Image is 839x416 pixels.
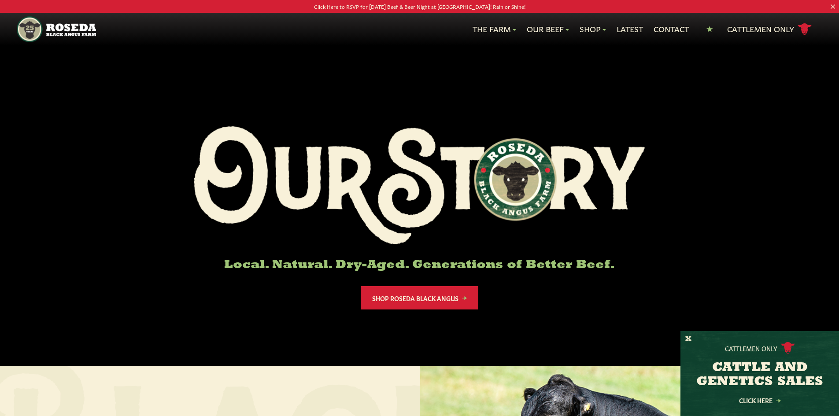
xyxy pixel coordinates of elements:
a: Click Here [720,398,799,403]
img: https://roseda.com/wp-content/uploads/2021/05/roseda-25-header.png [17,16,96,42]
img: Roseda Black Aangus Farm [194,126,645,244]
h3: CATTLE AND GENETICS SALES [691,361,828,389]
img: cattle-icon.svg [781,342,795,354]
a: Cattlemen Only [727,22,812,37]
a: Shop [580,23,606,35]
a: Latest [617,23,643,35]
a: Contact [654,23,689,35]
a: The Farm [473,23,516,35]
a: Shop Roseda Black Angus [361,286,478,309]
p: Cattlemen Only [725,344,777,353]
h6: Local. Natural. Dry-Aged. Generations of Better Beef. [194,258,645,272]
button: X [685,335,691,344]
p: Click Here to RSVP for [DATE] Beef & Beer Night at [GEOGRAPHIC_DATA]! Rain or Shine! [42,2,797,11]
nav: Main Navigation [17,13,822,46]
a: Our Beef [527,23,569,35]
